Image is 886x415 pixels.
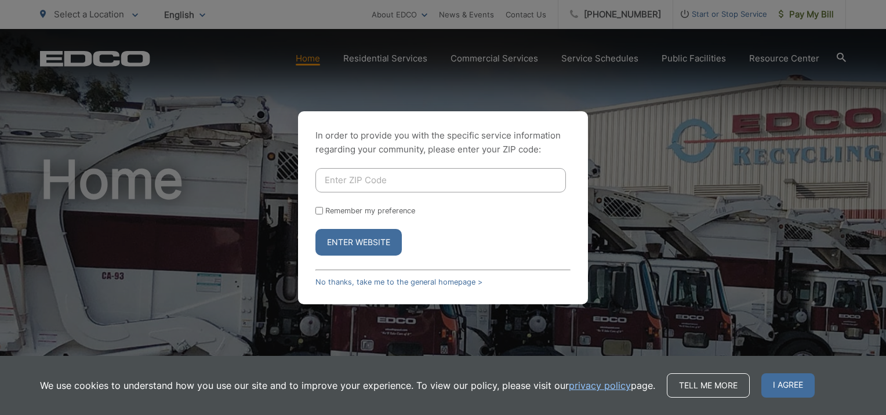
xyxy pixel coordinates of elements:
[315,129,571,156] p: In order to provide you with the specific service information regarding your community, please en...
[667,373,750,398] a: Tell me more
[315,229,402,256] button: Enter Website
[315,278,482,286] a: No thanks, take me to the general homepage >
[569,378,631,392] a: privacy policy
[325,206,415,215] label: Remember my preference
[761,373,815,398] span: I agree
[315,168,566,192] input: Enter ZIP Code
[40,378,655,392] p: We use cookies to understand how you use our site and to improve your experience. To view our pol...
